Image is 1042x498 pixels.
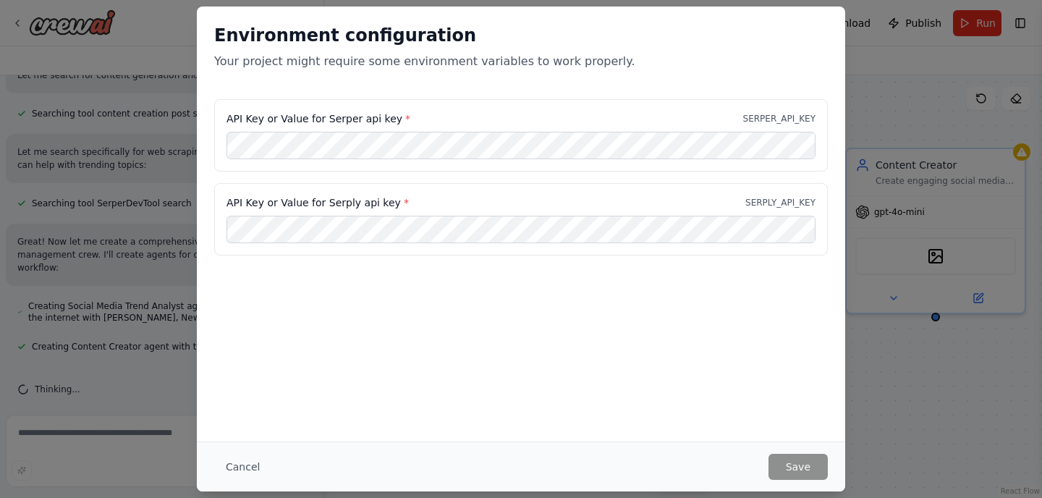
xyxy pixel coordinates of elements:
button: Save [768,454,828,480]
p: SERPER_API_KEY [743,113,816,124]
button: Cancel [214,454,271,480]
label: API Key or Value for Serply api key [226,195,409,210]
label: API Key or Value for Serper api key [226,111,410,126]
p: Your project might require some environment variables to work properly. [214,53,828,70]
p: SERPLY_API_KEY [745,197,816,208]
h2: Environment configuration [214,24,828,47]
